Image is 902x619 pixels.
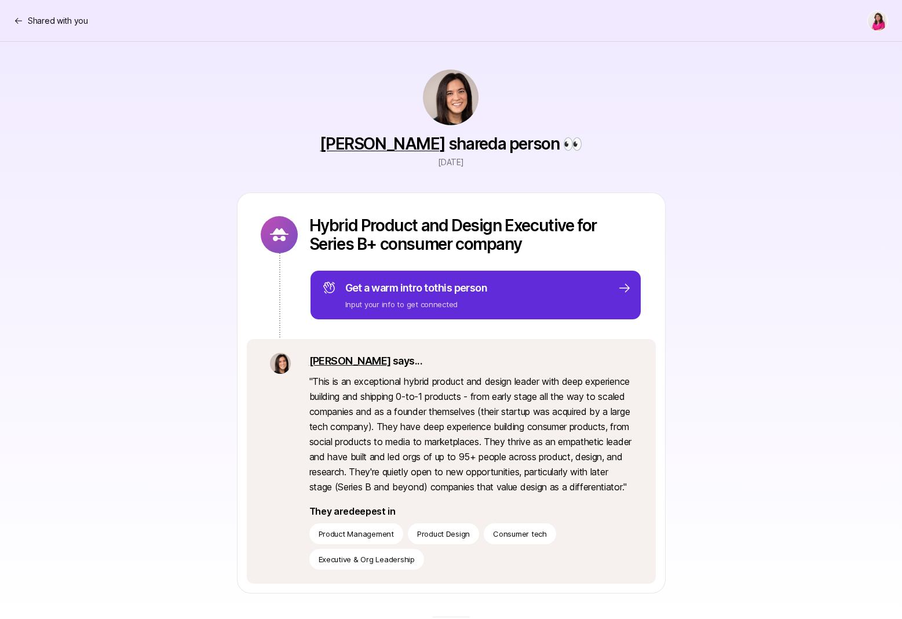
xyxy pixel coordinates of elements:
p: [DATE] [438,155,463,169]
p: Executive & Org Leadership [319,554,415,565]
p: Consumer tech [493,528,547,540]
img: 71d7b91d_d7cb_43b4_a7ea_a9b2f2cc6e03.jpg [270,353,291,374]
button: Emma Frane [867,10,888,31]
img: 71d7b91d_d7cb_43b4_a7ea_a9b2f2cc6e03.jpg [423,70,479,125]
p: Hybrid Product and Design Executive for Series B+ consumer company [309,216,642,253]
p: Input your info to get connected [345,298,488,310]
img: Emma Frane [868,11,888,31]
p: Get a warm intro [345,280,488,296]
p: " This is an exceptional hybrid product and design leader with deep experience building and shipp... [309,374,633,494]
p: Shared with you [28,14,88,28]
span: to this person [424,282,487,294]
p: Product Management [319,528,394,540]
p: They are deepest in [309,504,633,519]
p: Product Design [417,528,470,540]
a: [PERSON_NAME] [320,134,445,154]
p: shared a person 👀 [320,134,582,153]
p: says... [309,353,633,369]
a: [PERSON_NAME] [309,355,391,367]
